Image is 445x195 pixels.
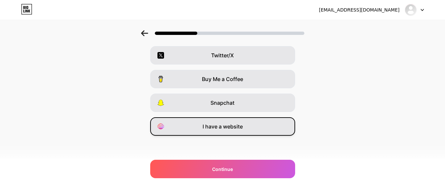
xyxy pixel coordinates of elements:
span: I have a website [203,123,243,130]
img: designnest [404,4,417,16]
div: [EMAIL_ADDRESS][DOMAIN_NAME] [319,7,400,14]
span: Snapchat [210,99,235,107]
span: Continue [212,166,233,173]
span: Buy Me a Coffee [202,75,243,83]
span: Twitter/X [211,51,234,59]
